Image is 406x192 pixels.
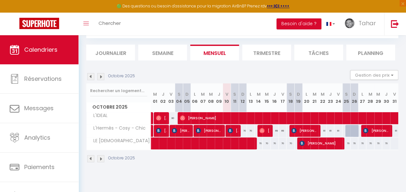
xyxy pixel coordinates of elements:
[299,137,341,149] span: [PERSON_NAME]
[320,91,324,97] abbr: M
[391,20,399,28] img: logout
[228,124,238,137] span: [PERSON_NAME]
[183,83,191,112] th: 05
[393,91,396,97] abbr: V
[368,91,372,97] abbr: M
[318,83,327,112] th: 22
[313,91,317,97] abbr: M
[271,83,279,112] th: 16
[90,85,147,97] input: Rechercher un logement...
[138,45,187,60] li: Semaine
[267,3,289,9] a: >>> ICI <<<<
[363,124,389,137] span: [PERSON_NAME]
[172,124,190,137] span: [PERSON_NAME] LE DUC LE [DEMOGRAPHIC_DATA]
[191,83,199,112] th: 06
[19,18,59,29] img: Super Booking
[24,163,55,171] span: Paiements
[286,83,295,112] th: 18
[167,112,175,124] div: 80
[167,83,175,112] th: 03
[306,91,307,97] abbr: L
[345,18,354,28] img: ...
[289,91,292,97] abbr: S
[327,125,335,137] div: 61
[358,137,366,149] div: 70
[265,91,268,97] abbr: M
[24,133,50,142] span: Analytics
[99,20,121,27] span: Chercher
[359,19,376,27] span: Tahar
[151,83,159,112] th: 01
[88,137,151,144] span: LE [DEMOGRAPHIC_DATA]
[215,83,223,112] th: 09
[94,13,126,35] a: Chercher
[233,91,236,97] abbr: S
[263,83,271,112] th: 15
[390,83,398,112] th: 31
[390,125,398,137] div: 61
[366,137,374,149] div: 70
[162,91,164,97] abbr: J
[231,83,239,112] th: 11
[374,83,382,112] th: 29
[346,45,395,60] li: Planning
[294,45,343,60] li: Tâches
[159,83,167,112] th: 02
[255,83,263,112] th: 14
[257,91,261,97] abbr: M
[207,83,215,112] th: 08
[345,91,348,97] abbr: S
[350,70,398,80] button: Gestion des prix
[24,104,54,112] span: Messages
[156,124,166,137] span: [PERSON_NAME]
[175,83,183,112] th: 04
[358,83,366,112] th: 27
[247,125,255,137] div: 70
[374,137,382,149] div: 70
[190,45,239,60] li: Mensuel
[170,91,172,97] abbr: V
[250,91,252,97] abbr: L
[329,91,332,97] abbr: J
[239,83,247,112] th: 12
[279,83,287,112] th: 17
[259,124,270,137] span: [PERSON_NAME]
[199,83,207,112] th: 07
[88,125,147,132] span: L'Hermès - Cosy - Chic
[350,137,359,149] div: 70
[382,83,390,112] th: 30
[271,125,279,137] div: 69
[88,112,112,119] span: L'IDEAL
[87,102,151,112] span: Octobre 2025
[156,112,166,124] span: [PERSON_NAME]
[382,137,390,149] div: 70
[291,124,317,137] span: [PERSON_NAME]
[303,83,311,112] th: 20
[24,75,62,83] span: Réservations
[337,91,340,97] abbr: V
[334,83,342,112] th: 24
[223,83,231,112] th: 10
[276,18,321,29] button: Besoin d'aide ?
[108,73,135,79] p: Octobre 2025
[239,125,247,137] div: 70
[342,83,350,112] th: 25
[297,91,300,97] abbr: D
[242,45,291,60] li: Trimestre
[350,83,359,112] th: 26
[273,91,276,97] abbr: J
[194,91,196,97] abbr: L
[376,91,380,97] abbr: M
[385,91,388,97] abbr: J
[318,125,327,137] div: 61
[247,83,255,112] th: 13
[295,83,303,112] th: 19
[225,91,228,97] abbr: V
[217,91,220,97] abbr: J
[327,83,335,112] th: 23
[196,124,222,137] span: [PERSON_NAME]
[310,83,318,112] th: 21
[340,13,384,35] a: ... Tahar
[241,91,244,97] abbr: D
